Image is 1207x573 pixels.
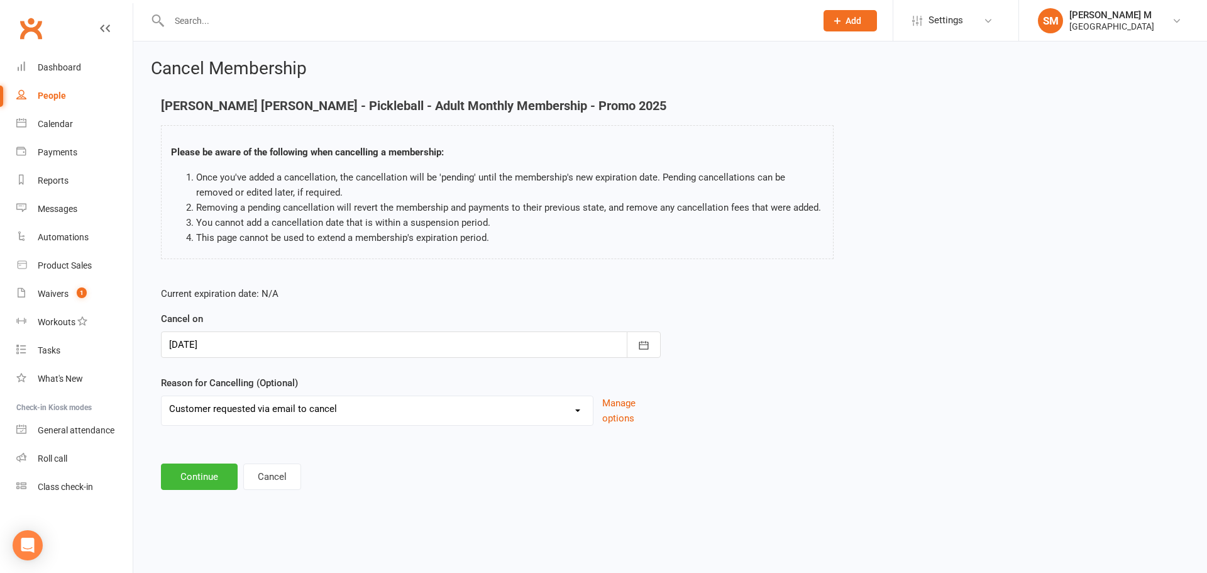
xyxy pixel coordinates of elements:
[929,6,963,35] span: Settings
[38,289,69,299] div: Waivers
[16,337,133,365] a: Tasks
[38,345,60,355] div: Tasks
[161,286,661,301] p: Current expiration date: N/A
[824,10,877,31] button: Add
[16,445,133,473] a: Roll call
[38,232,89,242] div: Automations
[16,167,133,195] a: Reports
[243,464,301,490] button: Cancel
[171,147,444,158] strong: Please be aware of the following when cancelling a membership:
[38,175,69,186] div: Reports
[1038,8,1063,33] div: SM
[38,147,77,157] div: Payments
[16,473,133,501] a: Class kiosk mode
[38,119,73,129] div: Calendar
[151,59,1189,79] h2: Cancel Membership
[13,530,43,560] div: Open Intercom Messenger
[38,62,81,72] div: Dashboard
[161,376,298,391] label: Reason for Cancelling (Optional)
[77,287,87,298] span: 1
[16,53,133,82] a: Dashboard
[161,464,238,490] button: Continue
[161,311,203,326] label: Cancel on
[16,252,133,280] a: Product Sales
[38,374,83,384] div: What's New
[196,215,824,230] li: You cannot add a cancellation date that is within a suspension period.
[1069,21,1154,32] div: [GEOGRAPHIC_DATA]
[196,200,824,215] li: Removing a pending cancellation will revert the membership and payments to their previous state, ...
[16,308,133,337] a: Workouts
[38,317,75,327] div: Workouts
[16,138,133,167] a: Payments
[38,91,66,101] div: People
[1069,9,1154,21] div: [PERSON_NAME] M
[165,12,807,30] input: Search...
[16,416,133,445] a: General attendance kiosk mode
[15,13,47,44] a: Clubworx
[196,170,824,200] li: Once you've added a cancellation, the cancellation will be 'pending' until the membership's new e...
[16,195,133,223] a: Messages
[846,16,861,26] span: Add
[38,482,93,492] div: Class check-in
[16,82,133,110] a: People
[161,99,834,113] h4: [PERSON_NAME] [PERSON_NAME] - Pickleball - Adult Monthly Membership - Promo 2025
[16,223,133,252] a: Automations
[38,260,92,270] div: Product Sales
[602,396,661,426] button: Manage options
[196,230,824,245] li: This page cannot be used to extend a membership's expiration period.
[16,110,133,138] a: Calendar
[38,204,77,214] div: Messages
[38,425,114,435] div: General attendance
[38,453,67,464] div: Roll call
[16,280,133,308] a: Waivers 1
[16,365,133,393] a: What's New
